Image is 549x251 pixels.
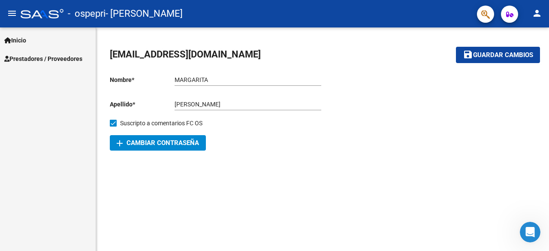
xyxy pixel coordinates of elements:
[532,8,542,18] mat-icon: person
[456,47,540,63] button: Guardar cambios
[463,49,473,60] mat-icon: save
[115,138,125,148] mat-icon: add
[68,4,106,23] span: - ospepri
[110,135,206,151] button: Cambiar Contraseña
[110,75,175,85] p: Nombre
[120,118,202,128] span: Suscripto a comentarios FC OS
[110,100,175,109] p: Apellido
[7,8,17,18] mat-icon: menu
[520,222,540,242] iframe: Intercom live chat
[473,51,533,59] span: Guardar cambios
[106,4,183,23] span: - [PERSON_NAME]
[117,139,199,147] span: Cambiar Contraseña
[4,36,26,45] span: Inicio
[4,54,82,64] span: Prestadores / Proveedores
[110,49,261,60] span: [EMAIL_ADDRESS][DOMAIN_NAME]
